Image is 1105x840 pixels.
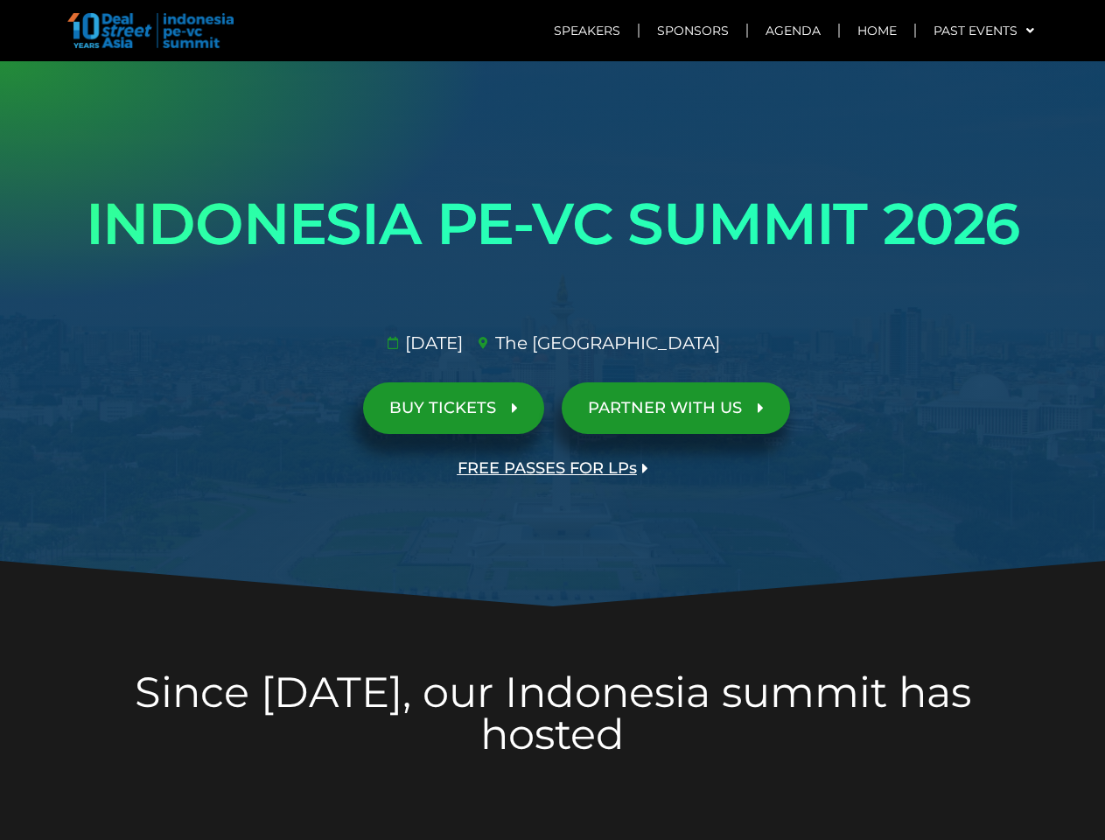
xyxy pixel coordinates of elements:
[63,175,1043,273] h1: INDONESIA PE-VC SUMMIT 2026
[640,10,746,51] a: Sponsors
[431,443,675,494] a: FREE PASSES FOR LPs
[63,671,1043,755] h2: Since [DATE], our Indonesia summit has hosted
[363,382,544,434] a: BUY TICKETS
[562,382,790,434] a: PARTNER WITH US
[840,10,914,51] a: Home
[748,10,838,51] a: Agenda
[536,10,638,51] a: Speakers
[916,10,1052,51] a: Past Events
[458,460,637,477] span: FREE PASSES FOR LPs
[401,330,463,356] span: [DATE]​
[491,330,720,356] span: The [GEOGRAPHIC_DATA]​
[588,400,742,416] span: PARTNER WITH US
[389,400,496,416] span: BUY TICKETS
